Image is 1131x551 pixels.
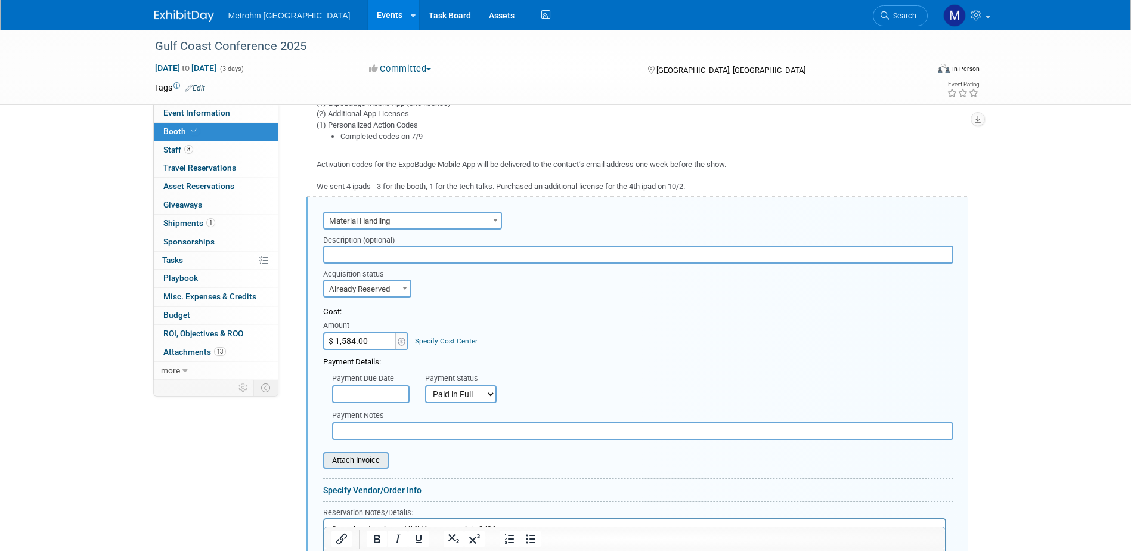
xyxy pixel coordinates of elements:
[324,213,501,230] span: Material Handling
[340,131,968,143] li: Completed codes on 7/9
[323,212,502,230] span: Material Handling
[857,62,980,80] div: Event Format
[163,329,243,338] span: ROI, Objectives & ROO
[323,320,410,332] div: Amount
[154,252,278,270] a: Tasks
[180,63,191,73] span: to
[154,307,278,324] a: Budget
[332,410,953,422] div: Payment Notes
[952,64,980,73] div: In-Person
[464,531,485,547] button: Superscript
[154,270,278,287] a: Playbook
[332,373,407,385] div: Payment Due Date
[163,310,190,320] span: Budget
[219,65,244,73] span: (3 days)
[163,218,215,228] span: Shipments
[228,11,351,20] span: Metrohm [GEOGRAPHIC_DATA]
[656,66,805,75] span: [GEOGRAPHIC_DATA], [GEOGRAPHIC_DATA]
[331,531,352,547] button: Insert/edit link
[233,380,254,395] td: Personalize Event Tab Strip
[163,181,234,191] span: Asset Reservations
[324,281,410,298] span: Already Reserved
[162,255,183,265] span: Tasks
[163,145,193,154] span: Staff
[154,141,278,159] a: Staff8
[154,288,278,306] a: Misc. Expenses & Credits
[367,531,387,547] button: Bold
[323,307,953,318] div: Cost:
[163,237,215,246] span: Sponsorships
[323,280,411,298] span: Already Reserved
[365,63,436,75] button: Committed
[151,36,910,57] div: Gulf Coast Conference 2025
[163,292,256,301] span: Misc. Expenses & Credits
[938,64,950,73] img: Format-Inperson.png
[163,273,198,283] span: Playbook
[154,325,278,343] a: ROI, Objectives & ROO
[163,163,236,172] span: Travel Reservations
[943,4,966,27] img: Michelle Simoes
[323,485,422,495] a: Specify Vendor/Order Info
[163,347,226,357] span: Attachments
[500,531,520,547] button: Numbered list
[154,233,278,251] a: Sponsorships
[947,82,979,88] div: Event Rating
[323,264,413,280] div: Acquisition status
[185,84,205,92] a: Edit
[323,350,953,368] div: Payment Details:
[154,159,278,177] a: Travel Reservations
[323,230,953,246] div: Description (optional)
[444,531,464,547] button: Subscript
[154,123,278,141] a: Booth
[154,63,217,73] span: [DATE] [DATE]
[184,145,193,154] span: 8
[253,380,278,395] td: Toggle Event Tabs
[154,178,278,196] a: Asset Reservations
[206,218,215,227] span: 1
[163,108,230,117] span: Event Information
[323,506,946,518] div: Reservation Notes/Details:
[154,215,278,233] a: Shipments1
[306,44,968,193] div: Already Reserved
[520,531,541,547] button: Bullet list
[154,104,278,122] a: Event Information
[163,126,200,136] span: Booth
[154,343,278,361] a: Attachments13
[408,531,429,547] button: Underline
[425,373,505,385] div: Payment Status
[163,200,202,209] span: Giveaways
[873,5,928,26] a: Search
[154,82,205,94] td: Tags
[214,347,226,356] span: 13
[161,366,180,375] span: more
[154,362,278,380] a: more
[191,128,197,134] i: Booth reservation complete
[889,11,916,20] span: Search
[306,88,968,193] div: (1) ExpoBadge Mobile App (one license) (2) Additional App Licenses (1) Personalized Action Codes ...
[154,10,214,22] img: ExhibitDay
[415,337,478,345] a: Specify Cost Center
[388,531,408,547] button: Italic
[154,196,278,214] a: Giveaways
